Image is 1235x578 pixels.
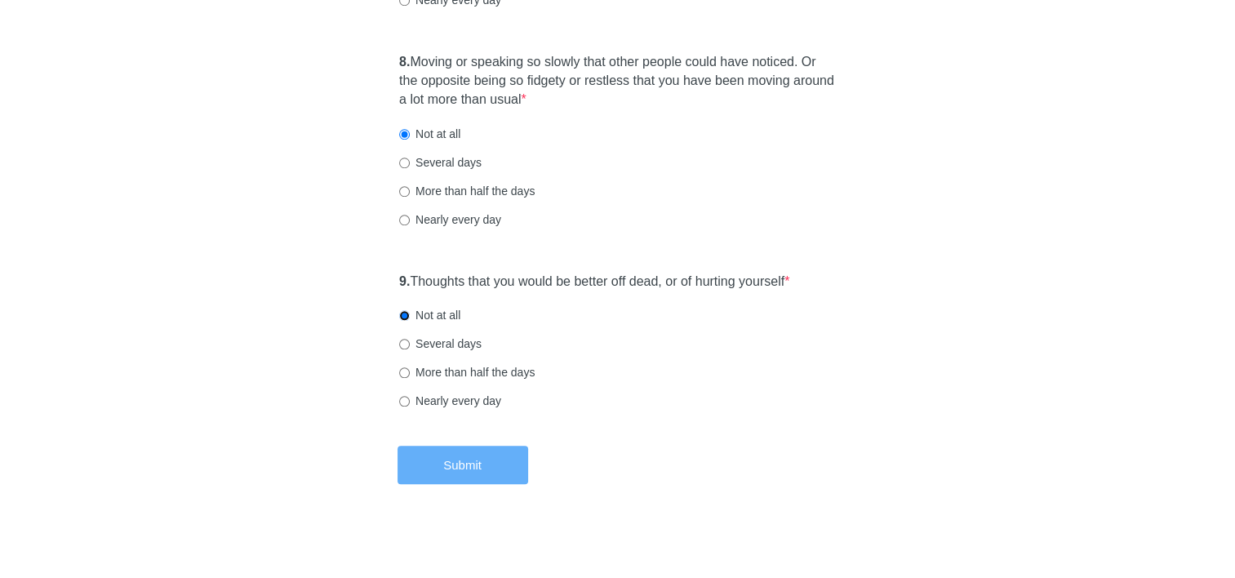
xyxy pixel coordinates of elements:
[399,310,410,321] input: Not at all
[399,158,410,168] input: Several days
[399,211,501,228] label: Nearly every day
[399,396,410,407] input: Nearly every day
[399,273,789,291] label: Thoughts that you would be better off dead, or of hurting yourself
[399,126,460,142] label: Not at all
[399,154,482,171] label: Several days
[399,307,460,323] label: Not at all
[399,186,410,197] input: More than half the days
[399,183,535,199] label: More than half the days
[399,55,410,69] strong: 8.
[399,274,410,288] strong: 9.
[399,364,535,380] label: More than half the days
[399,393,501,409] label: Nearly every day
[399,215,410,225] input: Nearly every day
[399,339,410,349] input: Several days
[399,336,482,352] label: Several days
[399,129,410,140] input: Not at all
[398,446,528,484] button: Submit
[399,53,836,109] label: Moving or speaking so slowly that other people could have noticed. Or the opposite being so fidge...
[399,367,410,378] input: More than half the days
